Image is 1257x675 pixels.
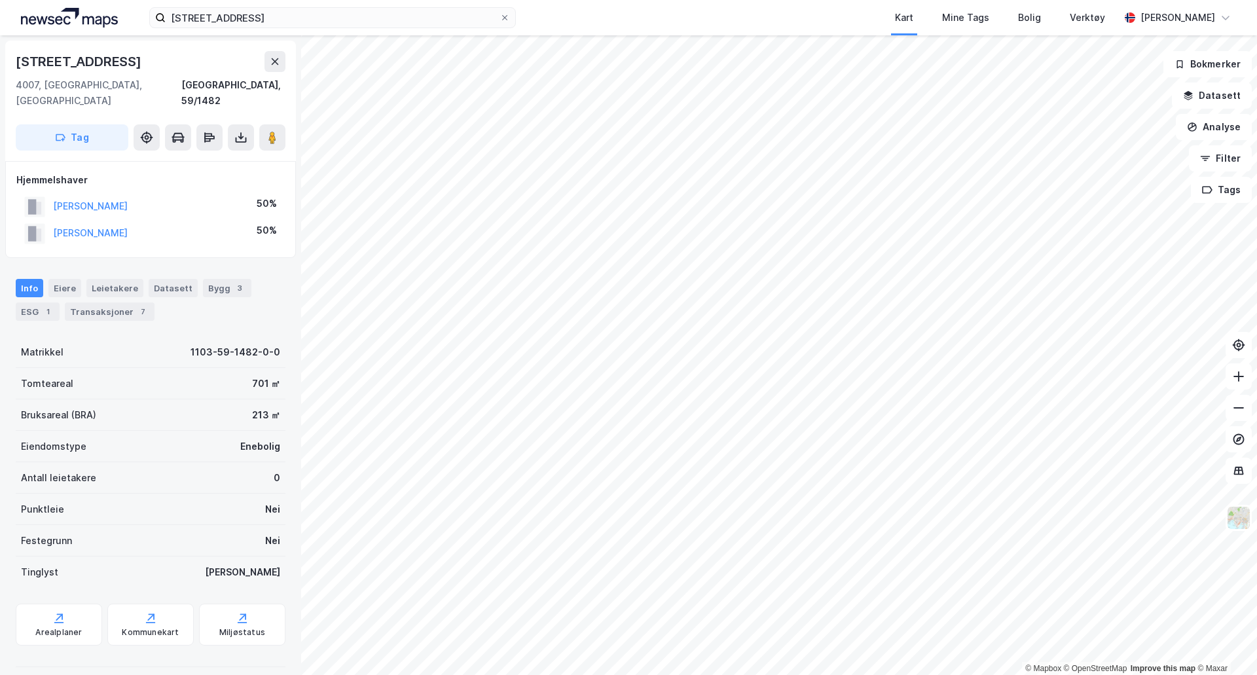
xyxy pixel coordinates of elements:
[1131,664,1195,673] a: Improve this map
[1226,505,1251,530] img: Z
[265,502,280,517] div: Nei
[21,564,58,580] div: Tinglyst
[942,10,989,26] div: Mine Tags
[1189,145,1252,172] button: Filter
[21,407,96,423] div: Bruksareal (BRA)
[1191,177,1252,203] button: Tags
[16,77,181,109] div: 4007, [GEOGRAPHIC_DATA], [GEOGRAPHIC_DATA]
[21,376,73,392] div: Tomteareal
[1140,10,1215,26] div: [PERSON_NAME]
[21,502,64,517] div: Punktleie
[257,223,277,238] div: 50%
[191,344,280,360] div: 1103-59-1482-0-0
[1025,664,1061,673] a: Mapbox
[65,302,155,321] div: Transaksjoner
[1176,114,1252,140] button: Analyse
[1163,51,1252,77] button: Bokmerker
[86,279,143,297] div: Leietakere
[16,172,285,188] div: Hjemmelshaver
[252,376,280,392] div: 701 ㎡
[1018,10,1041,26] div: Bolig
[16,302,60,321] div: ESG
[41,305,54,318] div: 1
[21,470,96,486] div: Antall leietakere
[1172,82,1252,109] button: Datasett
[48,279,81,297] div: Eiere
[136,305,149,318] div: 7
[181,77,285,109] div: [GEOGRAPHIC_DATA], 59/1482
[233,282,246,295] div: 3
[21,439,86,454] div: Eiendomstype
[16,279,43,297] div: Info
[35,627,82,638] div: Arealplaner
[205,564,280,580] div: [PERSON_NAME]
[203,279,251,297] div: Bygg
[21,344,64,360] div: Matrikkel
[149,279,198,297] div: Datasett
[166,8,500,27] input: Søk på adresse, matrikkel, gårdeiere, leietakere eller personer
[895,10,913,26] div: Kart
[219,627,265,638] div: Miljøstatus
[1070,10,1105,26] div: Verktøy
[1192,612,1257,675] iframe: Chat Widget
[16,51,144,72] div: [STREET_ADDRESS]
[257,196,277,211] div: 50%
[1064,664,1127,673] a: OpenStreetMap
[240,439,280,454] div: Enebolig
[122,627,179,638] div: Kommunekart
[252,407,280,423] div: 213 ㎡
[265,533,280,549] div: Nei
[1192,612,1257,675] div: Kontrollprogram for chat
[21,8,118,27] img: logo.a4113a55bc3d86da70a041830d287a7e.svg
[16,124,128,151] button: Tag
[274,470,280,486] div: 0
[21,533,72,549] div: Festegrunn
